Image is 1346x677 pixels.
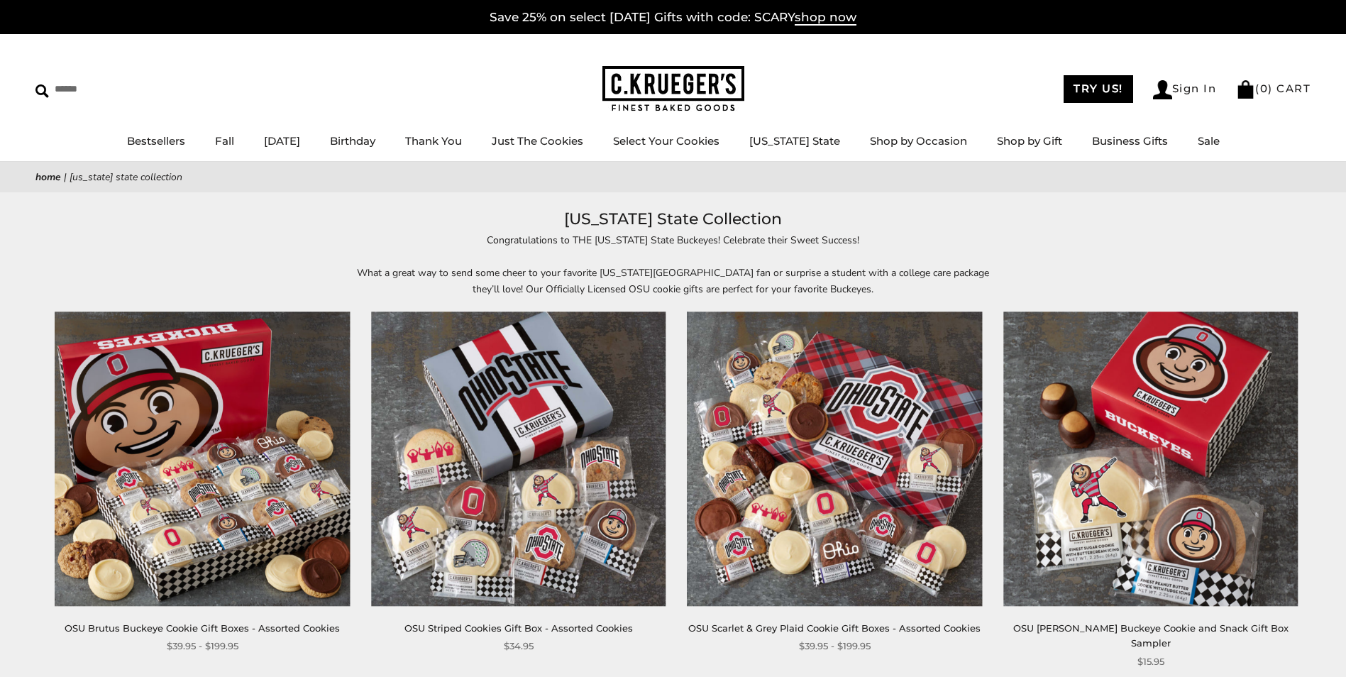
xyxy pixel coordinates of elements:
[687,312,982,607] img: OSU Scarlet & Grey Plaid Cookie Gift Boxes - Assorted Cookies
[1003,312,1298,607] img: OSU Brutus Buckeye Cookie and Snack Gift Box Sampler
[1153,80,1172,99] img: Account
[799,639,871,654] span: $39.95 - $199.95
[35,78,204,100] input: Search
[1236,80,1255,99] img: Bag
[35,170,61,184] a: Home
[1260,82,1269,95] span: 0
[1198,134,1220,148] a: Sale
[997,134,1062,148] a: Shop by Gift
[1137,654,1164,669] span: $15.95
[70,170,182,184] span: [US_STATE] State Collection
[57,207,1289,232] h1: [US_STATE] State Collection
[1092,134,1168,148] a: Business Gifts
[688,622,981,634] a: OSU Scarlet & Grey Plaid Cookie Gift Boxes - Assorted Cookies
[490,10,856,26] a: Save 25% on select [DATE] Gifts with code: SCARYshop now
[330,134,375,148] a: Birthday
[870,134,967,148] a: Shop by Occasion
[749,134,840,148] a: [US_STATE] State
[65,622,340,634] a: OSU Brutus Buckeye Cookie Gift Boxes - Assorted Cookies
[1236,82,1311,95] a: (0) CART
[613,134,719,148] a: Select Your Cookies
[264,134,300,148] a: [DATE]
[55,312,350,607] img: OSU Brutus Buckeye Cookie Gift Boxes - Assorted Cookies
[127,134,185,148] a: Bestsellers
[35,84,49,98] img: Search
[492,134,583,148] a: Just The Cookies
[504,639,534,654] span: $34.95
[215,134,234,148] a: Fall
[405,134,462,148] a: Thank You
[404,622,633,634] a: OSU Striped Cookies Gift Box - Assorted Cookies
[347,232,1000,248] p: Congratulations to THE [US_STATE] State Buckeyes! Celebrate their Sweet Success!
[602,66,744,112] img: C.KRUEGER'S
[35,169,1311,185] nav: breadcrumbs
[347,265,1000,297] p: What a great way to send some cheer to your favorite [US_STATE][GEOGRAPHIC_DATA] fan or surprise ...
[1153,80,1217,99] a: Sign In
[1013,622,1289,649] a: OSU [PERSON_NAME] Buckeye Cookie and Snack Gift Box Sampler
[1064,75,1133,103] a: TRY US!
[371,312,666,607] img: OSU Striped Cookies Gift Box - Assorted Cookies
[64,170,67,184] span: |
[795,10,856,26] span: shop now
[167,639,238,654] span: $39.95 - $199.95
